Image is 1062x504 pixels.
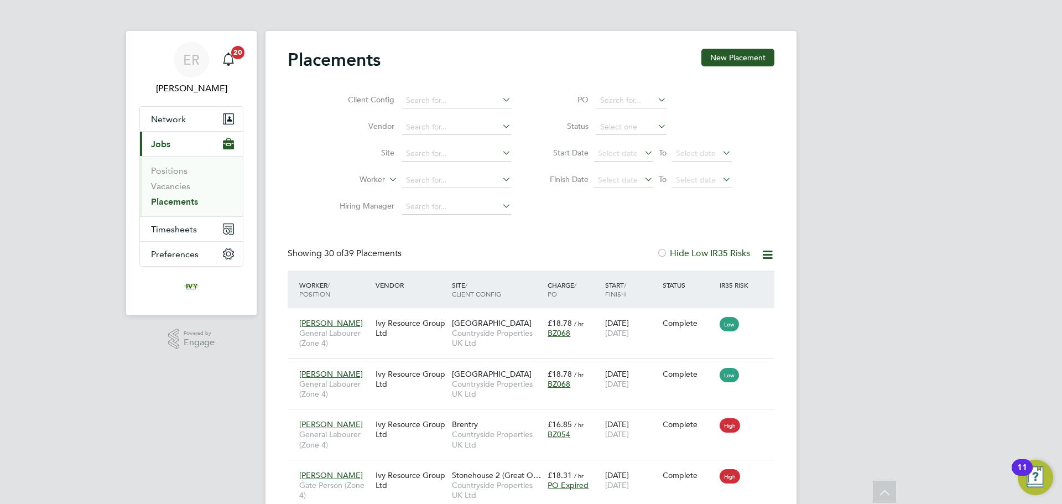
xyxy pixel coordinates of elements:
[598,175,638,185] span: Select date
[217,42,240,77] a: 20
[299,328,370,348] span: General Labourer (Zone 4)
[452,480,542,500] span: Countryside Properties UK Ltd
[452,470,541,480] span: Stonehouse 2 (Great O…
[373,363,449,394] div: Ivy Resource Group Ltd
[331,95,394,105] label: Client Config
[373,275,449,295] div: Vendor
[548,328,570,338] span: BZ068
[574,319,584,328] span: / hr
[657,248,750,259] label: Hide Low IR35 Risks
[321,174,385,185] label: Worker
[299,318,363,328] span: [PERSON_NAME]
[324,248,344,259] span: 30 of
[140,156,243,216] div: Jobs
[602,414,660,445] div: [DATE]
[655,172,670,186] span: To
[663,369,715,379] div: Complete
[574,420,584,429] span: / hr
[539,121,589,131] label: Status
[452,429,542,449] span: Countryside Properties UK Ltd
[402,199,511,215] input: Search for...
[574,370,584,378] span: / hr
[299,429,370,449] span: General Labourer (Zone 4)
[720,368,739,382] span: Low
[288,248,404,259] div: Showing
[139,42,243,95] a: ER[PERSON_NAME]
[331,121,394,131] label: Vendor
[605,480,629,490] span: [DATE]
[701,49,774,66] button: New Placement
[296,464,774,474] a: [PERSON_NAME]Gate Person (Zone 4)Ivy Resource Group LtdStonehouse 2 (Great O…Countryside Properti...
[331,148,394,158] label: Site
[602,275,660,304] div: Start
[452,328,542,348] span: Countryside Properties UK Ltd
[126,31,257,315] nav: Main navigation
[663,419,715,429] div: Complete
[184,329,215,338] span: Powered by
[296,413,774,423] a: [PERSON_NAME]General Labourer (Zone 4)Ivy Resource Group LtdBrentryCountryside Properties UK Ltd£...
[151,249,199,259] span: Preferences
[151,224,197,235] span: Timesheets
[663,318,715,328] div: Complete
[140,107,243,131] button: Network
[151,196,198,207] a: Placements
[299,419,363,429] span: [PERSON_NAME]
[548,480,589,490] span: PO Expired
[1018,460,1053,495] button: Open Resource Center, 11 new notifications
[299,470,363,480] span: [PERSON_NAME]
[602,313,660,344] div: [DATE]
[151,139,170,149] span: Jobs
[720,469,740,484] span: High
[452,379,542,399] span: Countryside Properties UK Ltd
[452,369,532,379] span: [GEOGRAPHIC_DATA]
[231,46,244,59] span: 20
[288,49,381,71] h2: Placements
[605,379,629,389] span: [DATE]
[296,275,373,304] div: Worker
[373,465,449,496] div: Ivy Resource Group Ltd
[605,328,629,338] span: [DATE]
[168,329,215,350] a: Powered byEngage
[548,369,572,379] span: £18.78
[452,280,501,298] span: / Client Config
[184,338,215,347] span: Engage
[596,119,667,135] input: Select one
[296,363,774,372] a: [PERSON_NAME]General Labourer (Zone 4)Ivy Resource Group Ltd[GEOGRAPHIC_DATA]Countryside Properti...
[452,318,532,328] span: [GEOGRAPHIC_DATA]
[596,93,667,108] input: Search for...
[602,465,660,496] div: [DATE]
[655,146,670,160] span: To
[548,429,570,439] span: BZ054
[449,275,545,304] div: Site
[720,418,740,433] span: High
[574,471,584,480] span: / hr
[602,363,660,394] div: [DATE]
[548,419,572,429] span: £16.85
[548,470,572,480] span: £18.31
[548,280,576,298] span: / PO
[299,280,330,298] span: / Position
[676,175,716,185] span: Select date
[548,379,570,389] span: BZ068
[605,429,629,439] span: [DATE]
[402,173,511,188] input: Search for...
[331,201,394,211] label: Hiring Manager
[717,275,755,295] div: IR35 Risk
[299,480,370,500] span: Gate Person (Zone 4)
[140,217,243,241] button: Timesheets
[140,242,243,266] button: Preferences
[605,280,626,298] span: / Finish
[140,132,243,156] button: Jobs
[539,148,589,158] label: Start Date
[1017,467,1027,482] div: 11
[548,318,572,328] span: £18.78
[539,174,589,184] label: Finish Date
[296,312,774,321] a: [PERSON_NAME]General Labourer (Zone 4)Ivy Resource Group Ltd[GEOGRAPHIC_DATA]Countryside Properti...
[139,82,243,95] span: Emma Randall
[720,317,739,331] span: Low
[299,379,370,399] span: General Labourer (Zone 4)
[663,470,715,480] div: Complete
[676,148,716,158] span: Select date
[452,419,478,429] span: Brentry
[402,119,511,135] input: Search for...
